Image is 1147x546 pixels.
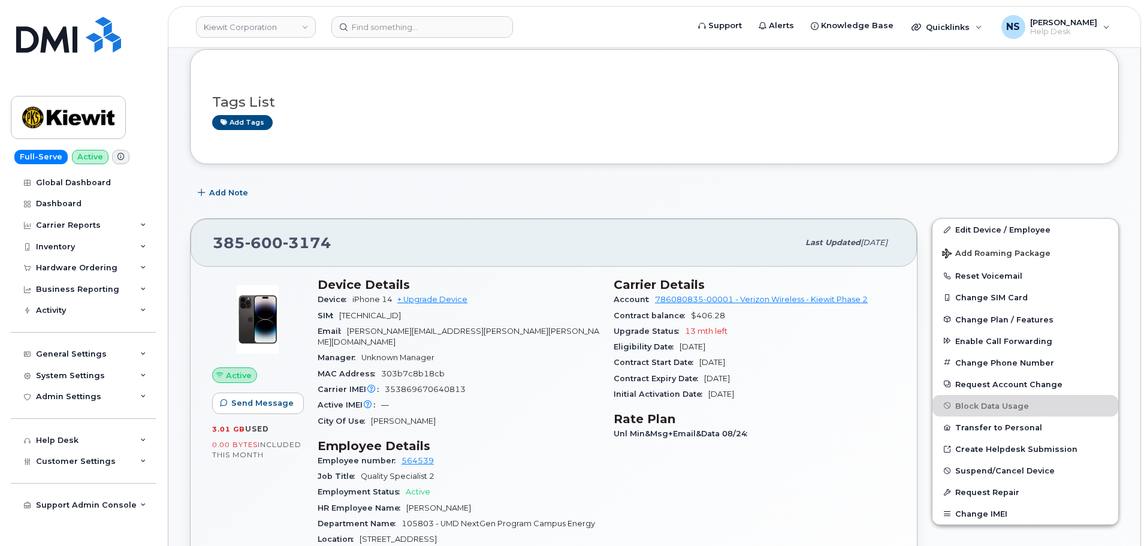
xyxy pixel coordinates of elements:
span: 3.01 GB [212,425,245,433]
span: [DATE] [680,342,705,351]
span: Account [614,295,655,304]
button: Request Account Change [932,373,1118,395]
button: Change SIM Card [932,286,1118,308]
a: 564539 [402,456,434,465]
h3: Carrier Details [614,277,895,292]
span: Contract Expiry Date [614,374,704,383]
span: 0.00 Bytes [212,441,258,449]
button: Reset Voicemail [932,265,1118,286]
iframe: Messenger Launcher [1095,494,1138,537]
span: MAC Address [318,369,381,378]
h3: Employee Details [318,439,599,453]
span: Help Desk [1030,27,1097,37]
button: Change Phone Number [932,352,1118,373]
span: [PERSON_NAME] [406,503,471,512]
span: [DATE] [699,358,725,367]
span: [TECHNICAL_ID] [339,311,401,320]
span: Quicklinks [926,22,970,32]
span: 105803 - UMD NextGen Program Campus Energy [402,519,595,528]
span: 385 [213,234,331,252]
h3: Rate Plan [614,412,895,426]
a: 786080835-00001 - Verizon Wireless - Kiewit Phase 2 [655,295,868,304]
span: Device [318,295,352,304]
span: Knowledge Base [821,20,894,32]
span: 3174 [283,234,331,252]
button: Block Data Usage [932,395,1118,417]
span: [PERSON_NAME][EMAIL_ADDRESS][PERSON_NAME][PERSON_NAME][DOMAIN_NAME] [318,327,599,346]
span: Email [318,327,347,336]
span: [PERSON_NAME] [1030,17,1097,27]
span: 13 mth left [685,327,728,336]
a: Support [690,14,750,38]
button: Transfer to Personal [932,417,1118,438]
span: Contract Start Date [614,358,699,367]
span: Last updated [805,238,861,247]
span: iPhone 14 [352,295,393,304]
span: SIM [318,311,339,320]
span: Job Title [318,472,361,481]
div: Noah Shelton [993,15,1118,39]
input: Find something... [331,16,513,38]
span: Upgrade Status [614,327,685,336]
span: [PERSON_NAME] [371,417,436,426]
span: Enable Call Forwarding [955,336,1052,345]
span: Support [708,20,742,32]
a: Add tags [212,115,273,130]
a: Edit Device / Employee [932,219,1118,240]
a: Alerts [750,14,802,38]
span: Alerts [769,20,794,32]
span: Active [406,487,430,496]
button: Add Note [190,182,258,204]
span: Active IMEI [318,400,381,409]
span: Employment Status [318,487,406,496]
span: HR Employee Name [318,503,406,512]
span: Unl Min&Msg+Email&Data 08/24 [614,429,753,438]
button: Send Message [212,393,304,414]
img: image20231002-3703462-njx0qo.jpeg [222,283,294,355]
button: Enable Call Forwarding [932,330,1118,352]
span: $406.28 [691,311,725,320]
span: Eligibility Date [614,342,680,351]
span: Quality Specialist 2 [361,472,434,481]
span: Department Name [318,519,402,528]
span: 353869670640813 [385,385,466,394]
span: — [381,400,389,409]
span: 303b7c8b18cb [381,369,445,378]
span: [DATE] [861,238,888,247]
span: [STREET_ADDRESS] [360,535,437,544]
span: used [245,424,269,433]
span: Unknown Manager [361,353,434,362]
span: [DATE] [704,374,730,383]
a: Kiewit Corporation [196,16,316,38]
span: Send Message [231,397,294,409]
button: Add Roaming Package [932,240,1118,265]
span: Contract balance [614,311,691,320]
button: Request Repair [932,481,1118,503]
span: [DATE] [708,390,734,399]
h3: Tags List [212,95,1097,110]
span: Add Note [209,187,248,198]
span: City Of Use [318,417,371,426]
a: Knowledge Base [802,14,902,38]
span: Carrier IMEI [318,385,385,394]
button: Suspend/Cancel Device [932,460,1118,481]
h3: Device Details [318,277,599,292]
div: Quicklinks [903,15,991,39]
span: Change Plan / Features [955,315,1054,324]
span: Suspend/Cancel Device [955,466,1055,475]
span: Active [226,370,252,381]
button: Change Plan / Features [932,309,1118,330]
a: + Upgrade Device [397,295,467,304]
span: Add Roaming Package [942,249,1051,260]
a: Create Helpdesk Submission [932,438,1118,460]
span: Manager [318,353,361,362]
button: Change IMEI [932,503,1118,524]
span: Employee number [318,456,402,465]
span: 600 [245,234,283,252]
span: Location [318,535,360,544]
span: Initial Activation Date [614,390,708,399]
span: NS [1006,20,1020,34]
